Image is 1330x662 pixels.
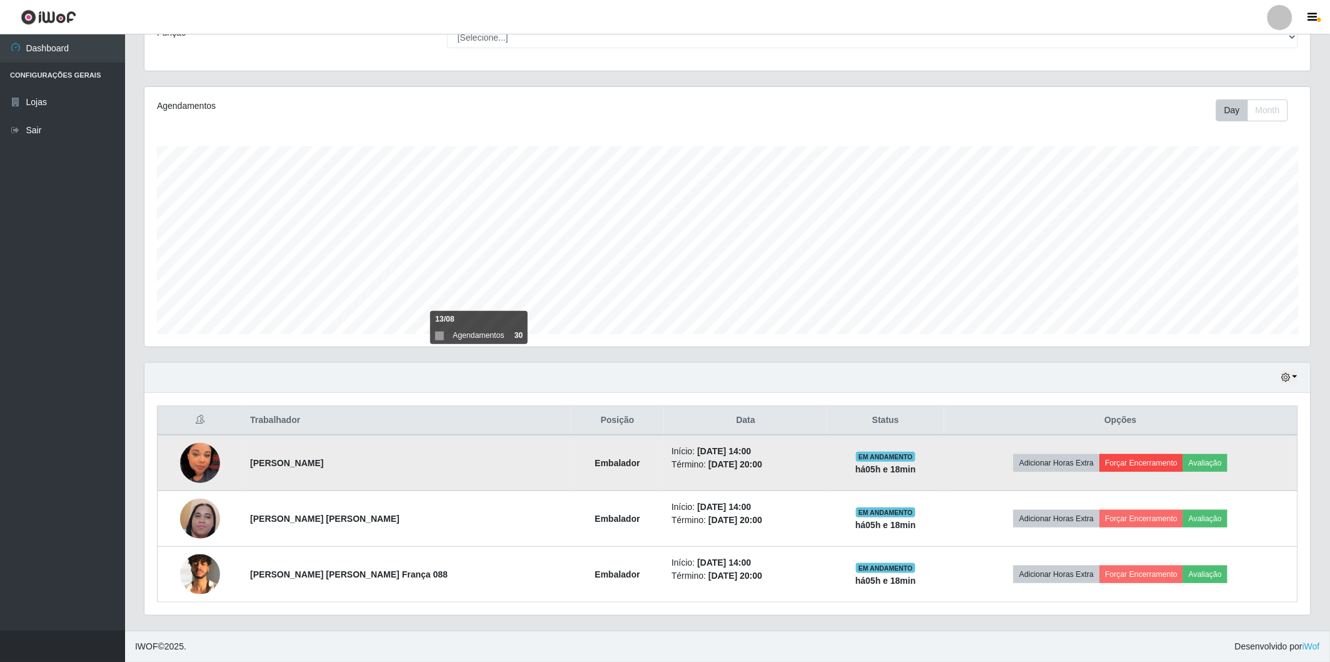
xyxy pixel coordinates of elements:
li: Término: [672,569,820,583]
strong: há 05 h e 18 min [855,576,916,586]
button: Forçar Encerramento [1100,510,1184,527]
button: Forçar Encerramento [1100,454,1184,472]
div: Toolbar with button groups [1216,99,1298,121]
span: EM ANDAMENTO [856,563,915,573]
button: Avaliação [1183,454,1227,472]
time: [DATE] 20:00 [708,515,762,525]
span: EM ANDAMENTO [856,452,915,462]
time: [DATE] 20:00 [708,571,762,581]
img: 1739383182576.jpeg [180,474,220,563]
button: Adicionar Horas Extra [1014,454,1099,472]
button: Day [1216,99,1248,121]
time: [DATE] 14:00 [697,558,751,568]
strong: [PERSON_NAME] [250,458,323,468]
div: First group [1216,99,1288,121]
img: 1757732634015.jpeg [180,554,220,594]
th: Posição [571,406,664,435]
button: Adicionar Horas Extra [1014,510,1099,527]
button: Month [1247,99,1288,121]
th: Opções [944,406,1298,435]
span: Desenvolvido por [1235,640,1320,653]
strong: Embalador [595,458,640,468]
li: Término: [672,458,820,471]
li: Início: [672,556,820,569]
li: Início: [672,445,820,458]
strong: [PERSON_NAME] [PERSON_NAME] França 088 [250,569,448,579]
strong: [PERSON_NAME] [PERSON_NAME] [250,514,400,524]
span: © 2025 . [135,640,186,653]
button: Avaliação [1183,566,1227,583]
time: [DATE] 20:00 [708,459,762,469]
strong: há 05 h e 18 min [855,520,916,530]
span: EM ANDAMENTO [856,507,915,517]
th: Trabalhador [243,406,571,435]
button: Forçar Encerramento [1100,566,1184,583]
span: IWOF [135,641,158,651]
div: Agendamentos [157,99,622,113]
time: [DATE] 14:00 [697,502,751,512]
li: Término: [672,514,820,527]
img: CoreUI Logo [21,9,76,25]
button: Avaliação [1183,510,1227,527]
strong: Embalador [595,569,640,579]
strong: há 05 h e 18 min [855,464,916,474]
button: Adicionar Horas Extra [1014,566,1099,583]
th: Data [664,406,827,435]
a: iWof [1302,641,1320,651]
li: Início: [672,501,820,514]
strong: Embalador [595,514,640,524]
th: Status [827,406,944,435]
img: 1749184663025.jpeg [180,427,220,499]
time: [DATE] 14:00 [697,446,751,456]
